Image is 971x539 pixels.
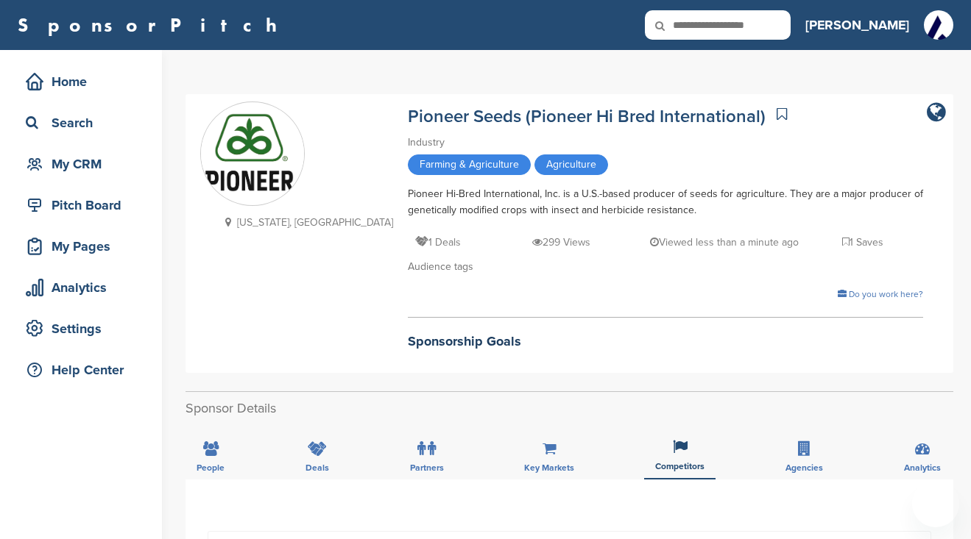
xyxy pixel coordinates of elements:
[785,463,823,472] span: Agencies
[18,15,286,35] a: SponsorPitch
[650,233,799,251] p: Viewed less than a minute ago
[408,135,923,151] div: Industry
[532,233,590,251] p: 299 Views
[524,463,574,472] span: Key Markets
[22,68,147,95] div: Home
[15,312,147,346] a: Settings
[15,65,147,99] a: Home
[849,289,923,299] span: Do you work here?
[415,233,461,251] p: 1 Deals
[927,101,946,124] a: company link
[408,154,531,175] span: Farming & Agriculture
[912,480,959,527] iframe: Button to launch messaging window
[219,213,393,232] p: [US_STATE], [GEOGRAPHIC_DATA]
[805,9,909,41] a: [PERSON_NAME]
[22,192,147,218] div: Pitch Board
[408,106,766,127] a: Pioneer Seeds (Pioneer Hi Bred International)
[15,229,147,263] a: My Pages
[15,353,147,387] a: Help Center
[842,233,883,251] p: 1 Saves
[22,151,147,177] div: My CRM
[15,147,147,181] a: My CRM
[408,259,923,275] div: Audience tags
[408,186,923,218] div: Pioneer Hi-Bred International, Inc. is a U.S.-based producer of seeds for agriculture. They are a...
[15,106,147,140] a: Search
[22,357,147,383] div: Help Center
[197,463,225,472] span: People
[22,233,147,260] div: My Pages
[22,110,147,136] div: Search
[15,271,147,304] a: Analytics
[408,332,923,351] h2: Sponsorship Goals
[838,289,923,299] a: Do you work here?
[22,274,147,301] div: Analytics
[201,110,304,199] img: Sponsorpitch & Pioneer Seeds (Pioneer Hi Bred International)
[655,462,705,471] span: Competitors
[22,315,147,342] div: Settings
[15,188,147,222] a: Pitch Board
[186,399,953,418] h2: Sponsor Details
[904,463,941,472] span: Analytics
[805,15,909,35] h3: [PERSON_NAME]
[534,154,608,175] span: Agriculture
[306,463,329,472] span: Deals
[410,463,444,472] span: Partners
